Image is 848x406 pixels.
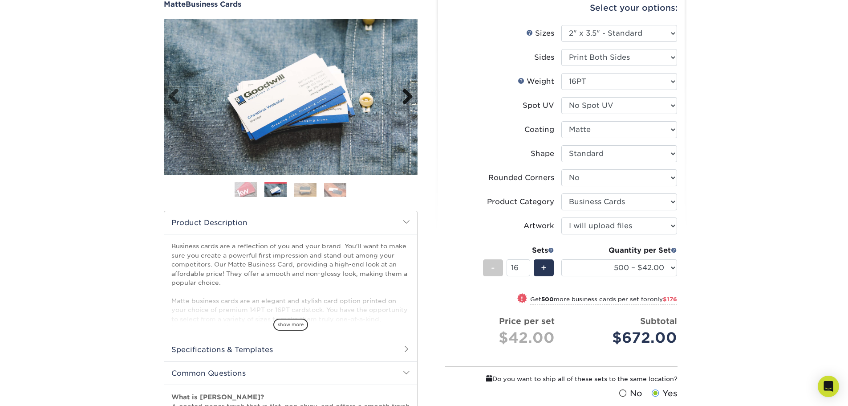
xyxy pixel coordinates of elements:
div: Quantity per Set [561,245,677,256]
span: ! [521,294,523,303]
div: Shape [531,148,554,159]
img: Business Cards 02 [264,184,287,197]
label: No [617,387,642,400]
label: Yes [649,387,678,400]
img: Business Cards 04 [324,183,346,197]
strong: Price per set [499,316,555,326]
div: $672.00 [568,327,677,349]
img: Matte 02 [164,19,418,175]
h2: Common Questions [164,361,417,385]
div: Do you want to ship all of these sets to the same location? [445,374,678,384]
p: Business cards are a reflection of you and your brand. You'll want to make sure you create a powe... [171,242,410,369]
div: Spot UV [523,100,554,111]
span: $176 [663,296,677,303]
img: Business Cards 01 [235,179,257,201]
div: Sets [483,245,554,256]
span: only [650,296,677,303]
div: Weight [518,76,554,87]
strong: Subtotal [640,316,677,326]
span: show more [273,319,308,331]
div: Rounded Corners [488,172,554,183]
div: Product Category [487,197,554,207]
div: Open Intercom Messenger [818,376,839,397]
span: + [541,261,547,275]
div: Sizes [526,28,554,39]
img: Business Cards 03 [294,183,316,197]
div: $42.00 [452,327,555,349]
h2: Specifications & Templates [164,338,417,361]
span: - [491,261,495,275]
strong: What is [PERSON_NAME]? [171,393,264,401]
strong: 500 [541,296,554,303]
div: Sides [534,52,554,63]
div: Coating [524,124,554,135]
div: Artwork [523,221,554,231]
h2: Product Description [164,211,417,234]
small: Get more business cards per set for [530,296,677,305]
